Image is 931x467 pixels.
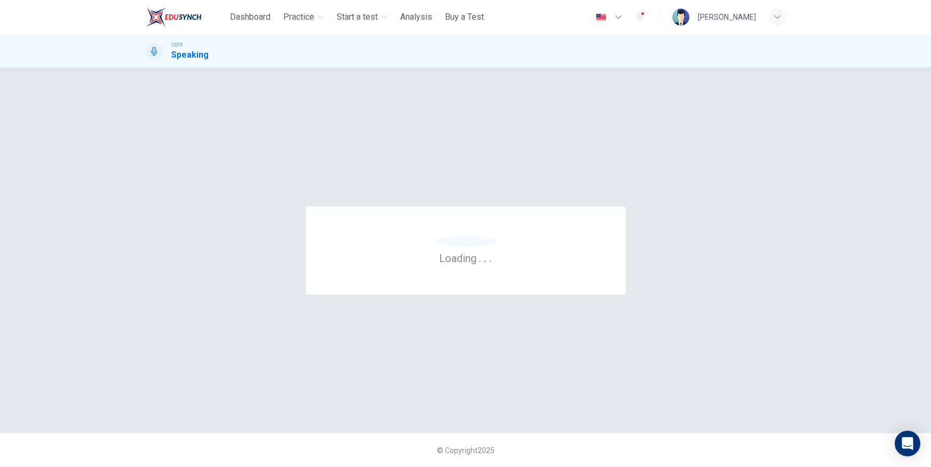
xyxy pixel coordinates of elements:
[478,248,482,266] h6: .
[441,7,488,27] button: Buy a Test
[171,41,182,49] span: CEFR
[337,11,378,23] span: Start a test
[698,11,756,23] div: [PERSON_NAME]
[332,7,392,27] button: Start a test
[400,11,432,23] span: Analysis
[445,11,484,23] span: Buy a Test
[226,7,275,27] button: Dashboard
[396,7,436,27] button: Analysis
[439,251,492,265] h6: Loading
[895,431,920,456] div: Open Intercom Messenger
[283,11,314,23] span: Practice
[146,6,202,28] img: ELTC logo
[279,7,328,27] button: Practice
[594,13,608,21] img: en
[437,446,495,455] span: © Copyright 2025
[230,11,270,23] span: Dashboard
[489,248,492,266] h6: .
[146,6,226,28] a: ELTC logo
[483,248,487,266] h6: .
[672,9,689,26] img: Profile picture
[171,49,209,61] h1: Speaking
